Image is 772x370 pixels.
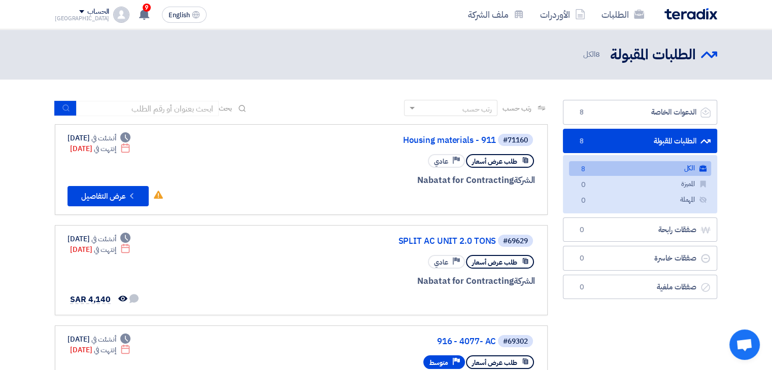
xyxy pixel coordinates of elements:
[68,234,130,244] div: [DATE]
[577,180,589,191] span: 0
[293,337,496,346] a: 916 - 4077- AC
[563,246,717,271] a: صفقات خاسرة0
[162,7,207,23] button: English
[532,3,593,26] a: الأوردرات
[664,8,717,20] img: Teradix logo
[569,177,711,192] a: المميزة
[576,107,588,118] span: 8
[434,157,448,166] span: عادي
[94,143,116,154] span: إنتهت في
[610,45,696,65] h2: الطلبات المقبولة
[169,12,190,19] span: English
[70,293,111,306] span: SAR 4,140
[577,164,589,175] span: 8
[569,193,711,207] a: المهملة
[68,334,130,345] div: [DATE]
[503,137,528,144] div: #71160
[94,244,116,255] span: إنتهت في
[576,225,588,235] span: 0
[563,129,717,154] a: الطلبات المقبولة8
[569,161,711,176] a: الكل
[70,143,130,154] div: [DATE]
[70,345,130,355] div: [DATE]
[514,174,535,187] span: الشركة
[219,103,232,114] span: بحث
[91,334,116,345] span: أنشئت في
[293,237,496,246] a: SPLIT AC UNIT 2.0 TONS
[472,358,517,367] span: طلب عرض أسعار
[70,244,130,255] div: [DATE]
[77,101,219,116] input: ابحث بعنوان أو رقم الطلب
[68,133,130,143] div: [DATE]
[503,338,528,345] div: #69302
[576,136,588,146] span: 8
[514,275,535,287] span: الشركة
[576,282,588,292] span: 0
[577,196,589,206] span: 0
[291,275,535,288] div: Nabatat for Contracting
[91,133,116,143] span: أنشئت في
[113,7,129,23] img: profile_test.png
[460,3,532,26] a: ملف الشركة
[87,8,109,16] div: الحساب
[94,345,116,355] span: إنتهت في
[563,275,717,300] a: صفقات ملغية0
[593,3,652,26] a: الطلبات
[595,49,600,60] span: 8
[576,253,588,264] span: 0
[563,217,717,242] a: صفقات رابحة0
[91,234,116,244] span: أنشئت في
[55,16,109,21] div: [GEOGRAPHIC_DATA]
[462,104,492,115] div: رتب حسب
[729,329,760,360] a: دردشة مفتوحة
[68,186,149,206] button: عرض التفاصيل
[291,174,535,187] div: Nabatat for Contracting
[563,100,717,125] a: الدعوات الخاصة8
[472,257,517,267] span: طلب عرض أسعار
[502,103,531,114] span: رتب حسب
[472,157,517,166] span: طلب عرض أسعار
[503,238,528,245] div: #69629
[434,257,448,267] span: عادي
[583,49,602,60] span: الكل
[143,4,151,12] span: 9
[429,358,448,367] span: متوسط
[293,136,496,145] a: Housing materials - 911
